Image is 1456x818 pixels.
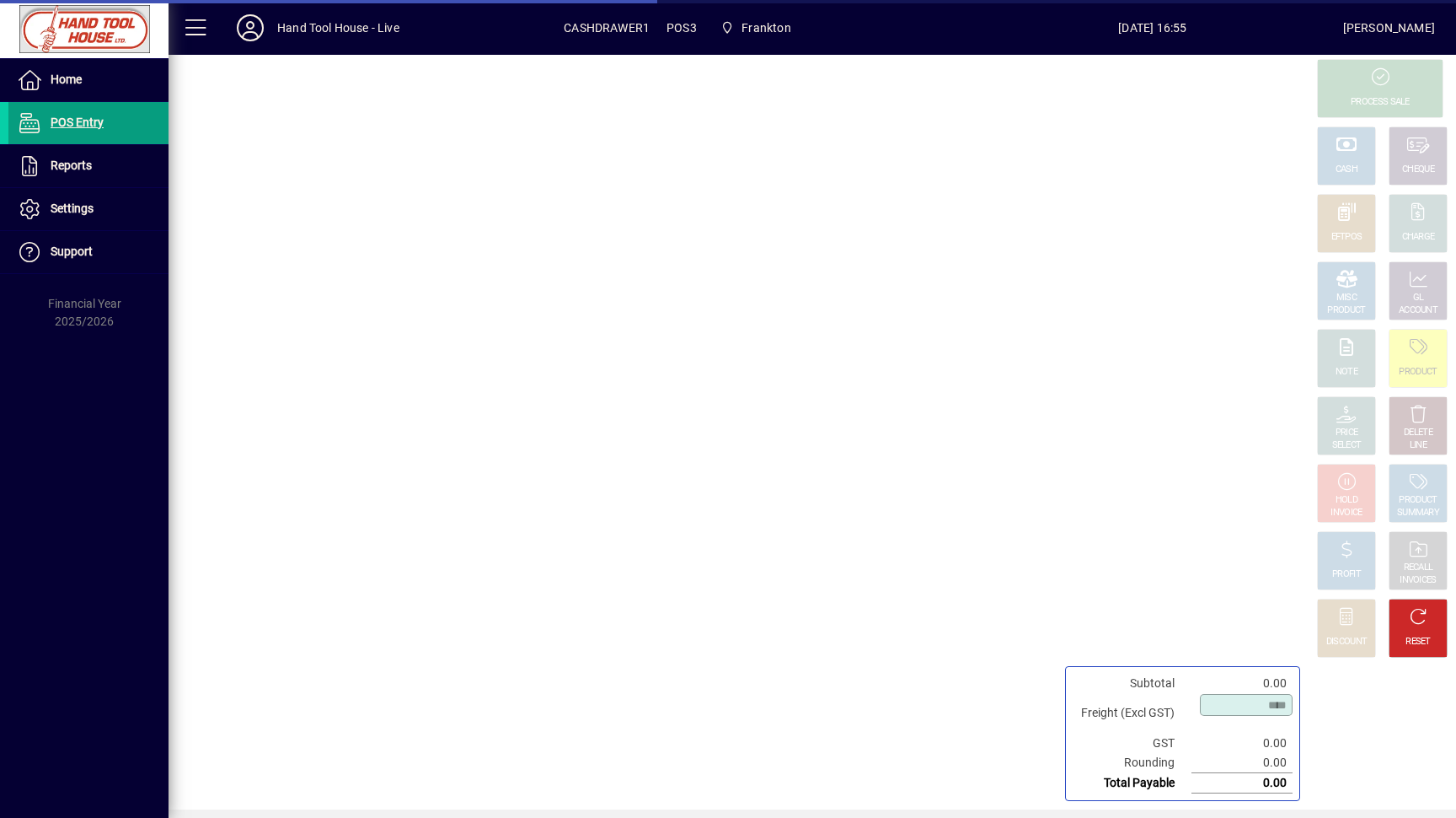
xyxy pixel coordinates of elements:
[1332,568,1361,581] div: PROFIT
[1073,773,1191,794] td: Total Payable
[1397,507,1439,519] div: SUMMARY
[1405,636,1431,648] div: RESET
[1402,164,1434,176] div: CHEQUE
[1073,693,1191,734] td: Freight (Excl GST)
[1326,636,1367,648] div: DISCOUNT
[1331,231,1362,244] div: EFTPOS
[8,188,169,230] a: Settings
[1399,366,1437,379] div: PRODUCT
[1399,304,1437,317] div: ACCOUNT
[51,116,104,129] span: POS Entry
[1327,304,1365,317] div: PRODUCT
[564,14,650,41] span: CASHDRAWER1
[1399,494,1437,507] div: PRODUCT
[1073,734,1191,753] td: GST
[8,231,169,273] a: Support
[1332,439,1362,452] div: SELECT
[1400,574,1436,587] div: INVOICES
[51,202,94,215] span: Settings
[8,145,169,187] a: Reports
[1191,753,1293,773] td: 0.00
[1336,427,1358,439] div: PRICE
[1336,494,1357,507] div: HOLD
[1330,507,1362,519] div: INVOICE
[1410,439,1427,452] div: LINE
[1336,366,1357,379] div: NOTE
[1336,292,1357,304] div: MISC
[962,14,1343,41] span: [DATE] 16:55
[1191,674,1293,693] td: 0.00
[1073,674,1191,693] td: Subtotal
[51,73,82,86] span: Home
[277,14,399,41] div: Hand Tool House - Live
[1402,231,1435,244] div: CHARGE
[51,159,92,172] span: Reports
[666,14,697,41] span: POS3
[8,59,169,101] a: Home
[1351,96,1410,109] div: PROCESS SALE
[1191,773,1293,794] td: 0.00
[1404,562,1433,574] div: RECALL
[1343,14,1435,41] div: [PERSON_NAME]
[223,13,277,43] button: Profile
[1413,292,1424,304] div: GL
[1073,753,1191,773] td: Rounding
[741,14,790,41] span: Frankton
[1336,164,1357,176] div: CASH
[714,13,798,43] span: Frankton
[1191,734,1293,753] td: 0.00
[51,245,93,258] span: Support
[1404,427,1432,439] div: DELETE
